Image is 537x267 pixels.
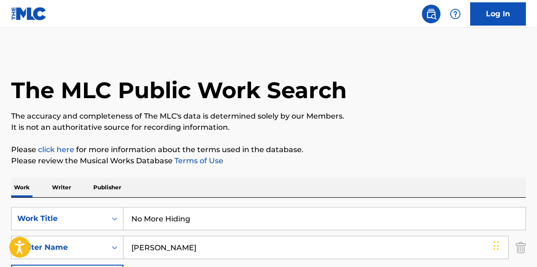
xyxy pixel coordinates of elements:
div: Drag [493,232,499,260]
a: click here [38,145,74,154]
img: search [426,8,437,20]
p: Please for more information about the terms used in the database. [11,144,526,155]
img: MLC Logo [11,7,47,20]
p: Publisher [91,178,124,197]
div: Help [446,5,465,23]
div: Writer Name [17,242,101,253]
img: help [450,8,461,20]
p: Work [11,178,32,197]
a: Log In [470,2,526,26]
h1: The MLC Public Work Search [11,76,347,104]
p: It is not an authoritative source for recording information. [11,122,526,133]
p: Writer [49,178,74,197]
p: The accuracy and completeness of The MLC's data is determined solely by our Members. [11,111,526,122]
div: Work Title [17,213,101,224]
p: Please review the Musical Works Database [11,155,526,167]
a: Public Search [422,5,440,23]
a: Terms of Use [173,156,223,165]
iframe: Chat Widget [491,222,537,267]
